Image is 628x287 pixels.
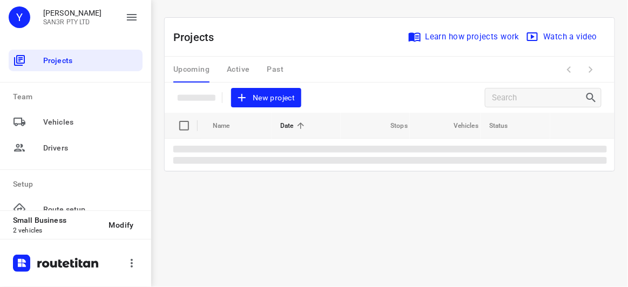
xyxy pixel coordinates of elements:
button: New project [231,88,301,108]
span: Name [213,119,244,132]
span: Vehicles [440,119,478,132]
span: Drivers [43,142,138,154]
p: SAN3R PTY LTD [43,18,102,26]
p: Team [13,91,143,102]
span: Stops [376,119,408,132]
div: Route setup [9,199,143,220]
p: 2 vehicles [13,227,100,234]
p: Yvonne Wong [43,9,102,17]
p: Small Business [13,216,100,224]
span: Modify [109,221,134,229]
span: Date [280,119,308,132]
span: Vehicles [43,117,138,128]
div: Y [9,6,30,28]
input: Search projects [492,90,585,106]
p: Projects [173,29,223,45]
span: New project [238,91,295,105]
span: Projects [43,55,138,66]
p: Setup [13,179,143,190]
button: Modify [100,215,143,235]
span: Previous Page [558,59,580,80]
span: Next Page [580,59,602,80]
div: Search [585,91,601,104]
span: Status [489,119,522,132]
div: Vehicles [9,111,143,133]
span: Route setup [43,204,138,215]
div: Projects [9,50,143,71]
div: Drivers [9,137,143,159]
